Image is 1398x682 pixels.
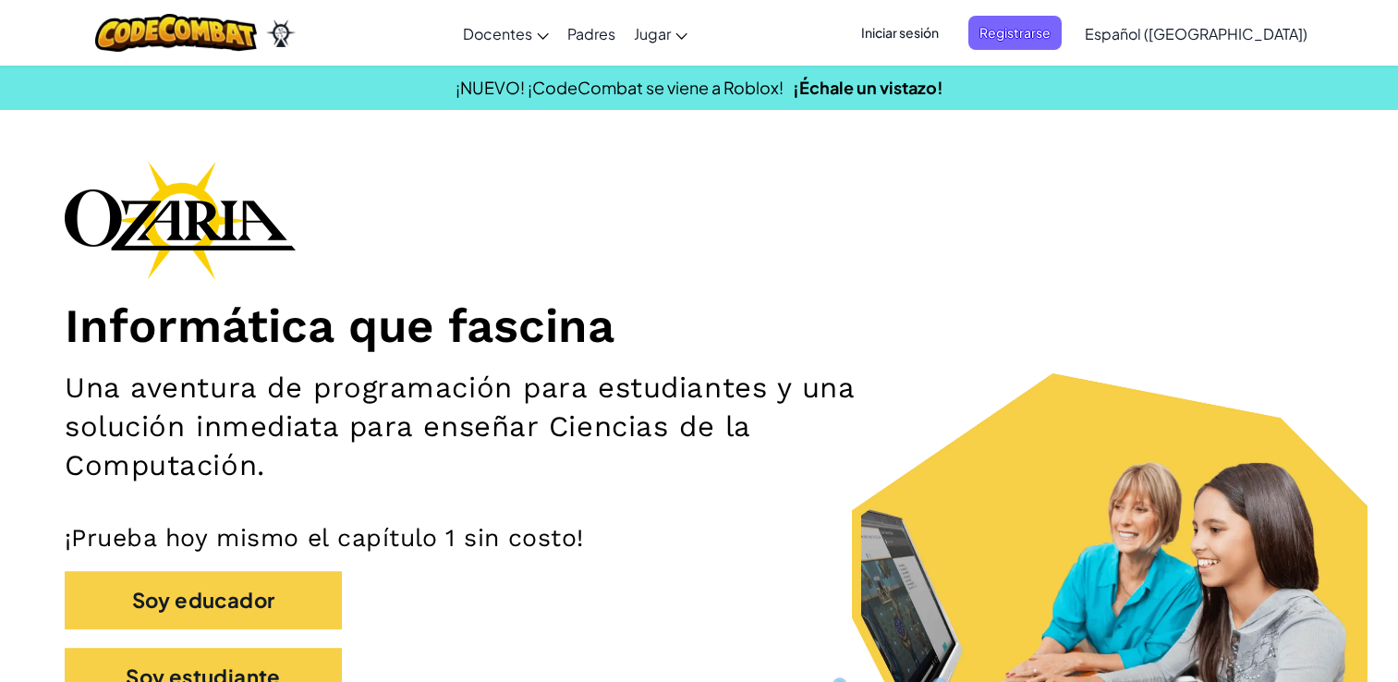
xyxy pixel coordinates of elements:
[65,571,342,629] button: Soy educador
[65,522,1333,553] p: ¡Prueba hoy mismo el capítulo 1 sin costo!
[558,8,625,58] a: Padres
[1076,8,1317,58] a: Español ([GEOGRAPHIC_DATA])
[793,77,943,98] a: ¡Échale un vistazo!
[968,16,1062,50] button: Registrarse
[625,8,697,58] a: Jugar
[454,8,558,58] a: Docentes
[1085,24,1307,43] span: Español ([GEOGRAPHIC_DATA])
[65,161,296,279] img: Ozaria branding logo
[266,19,296,47] img: Ozaria
[634,24,671,43] span: Jugar
[95,14,257,52] img: CodeCombat logo
[456,77,784,98] span: ¡NUEVO! ¡CodeCombat se viene a Roblox!
[463,24,532,43] span: Docentes
[65,369,915,485] h2: Una aventura de programación para estudiantes y una solución inmediata para enseñar Ciencias de l...
[850,16,950,50] button: Iniciar sesión
[65,298,1333,355] h1: Informática que fascina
